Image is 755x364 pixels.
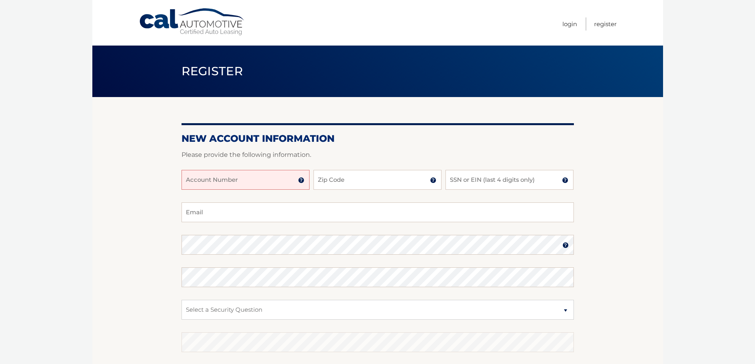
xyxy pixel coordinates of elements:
p: Please provide the following information. [182,149,574,160]
h2: New Account Information [182,133,574,145]
input: Email [182,202,574,222]
img: tooltip.svg [562,177,568,183]
input: Account Number [182,170,310,190]
input: Zip Code [313,170,442,190]
a: Cal Automotive [139,8,246,36]
span: Register [182,64,243,78]
a: Login [562,17,577,30]
input: SSN or EIN (last 4 digits only) [445,170,573,190]
a: Register [594,17,617,30]
img: tooltip.svg [430,177,436,183]
img: tooltip.svg [562,242,569,248]
img: tooltip.svg [298,177,304,183]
